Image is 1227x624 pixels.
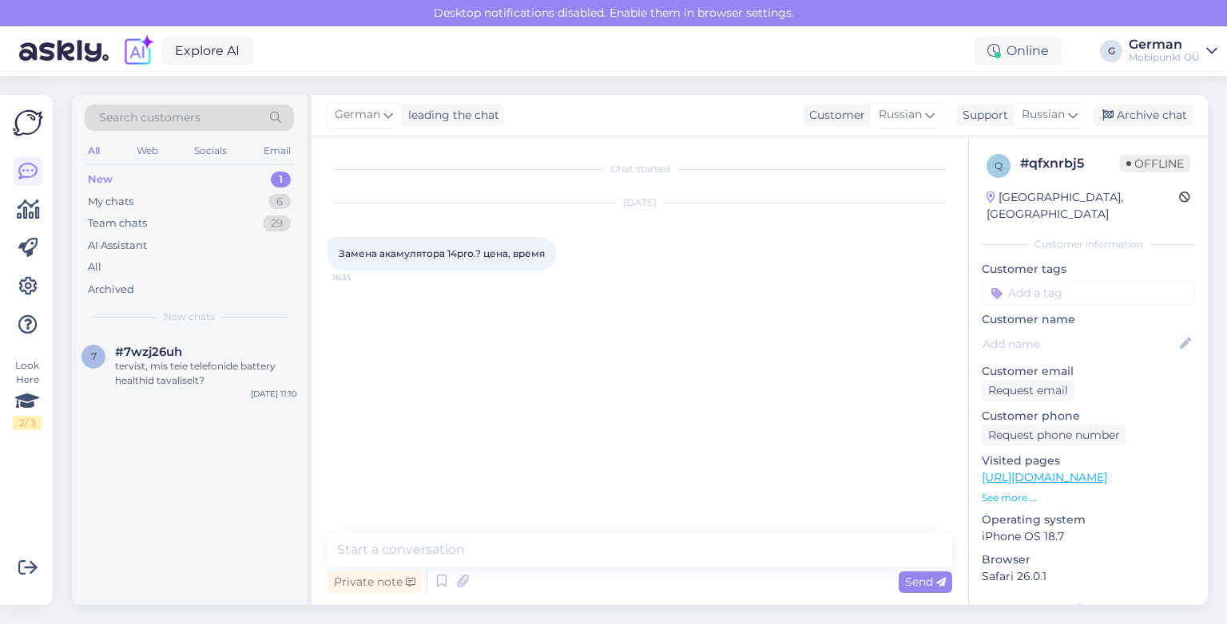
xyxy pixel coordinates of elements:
[1129,38,1217,64] a: GermanMobipunkt OÜ
[956,107,1008,124] div: Support
[88,172,113,188] div: New
[1022,106,1065,124] span: Russian
[803,107,865,124] div: Customer
[982,601,1195,615] div: Extra
[982,261,1195,278] p: Customer tags
[332,271,392,283] span: 16:35
[879,106,922,124] span: Russian
[13,358,42,430] div: Look Here
[328,571,422,593] div: Private note
[335,106,380,124] span: German
[905,575,946,589] span: Send
[975,37,1062,65] div: Online
[982,281,1195,305] input: Add a tag
[982,380,1074,401] div: Request email
[88,259,101,275] div: All
[251,388,297,400] div: [DATE] 11:10
[191,140,230,161] div: Socials
[982,452,1195,469] p: Visited pages
[88,194,133,210] div: My chats
[88,238,147,254] div: AI Assistant
[987,189,1179,223] div: [GEOGRAPHIC_DATA], [GEOGRAPHIC_DATA]
[982,491,1195,505] p: See more ...
[13,416,42,430] div: 2 / 3
[91,350,97,362] span: 7
[13,108,43,138] img: Askly Logo
[121,34,155,68] img: explore-ai
[260,140,294,161] div: Email
[115,359,297,388] div: tervist, mis teie telefonide battery healthid tavaliselt?
[328,195,952,210] div: [DATE]
[268,194,291,210] div: 6
[1020,154,1120,173] div: # qfxnrbj5
[164,310,215,324] span: New chats
[982,511,1195,528] p: Operating system
[982,237,1195,251] div: Customer information
[982,311,1195,328] p: Customer name
[1120,155,1190,172] span: Offline
[88,215,147,231] div: Team chats
[263,215,291,231] div: 29
[1093,105,1193,126] div: Archive chat
[85,140,103,161] div: All
[328,162,952,176] div: Chat started
[982,568,1195,585] p: Safari 26.0.1
[402,107,499,124] div: leading the chat
[1100,40,1122,62] div: G
[995,160,1003,172] span: q
[115,345,182,359] span: #7wzj26uh
[982,551,1195,568] p: Browser
[982,528,1195,545] p: iPhone OS 18.7
[133,140,161,161] div: Web
[1129,38,1200,51] div: German
[982,363,1195,380] p: Customer email
[88,282,134,298] div: Archived
[339,247,545,259] span: Замена акамулятора 14pro.? цена, время
[1129,51,1200,64] div: Mobipunkt OÜ
[982,425,1126,446] div: Request phone number
[271,172,291,188] div: 1
[982,408,1195,425] p: Customer phone
[982,470,1107,484] a: [URL][DOMAIN_NAME]
[161,38,253,65] a: Explore AI
[99,109,201,126] span: Search customers
[983,335,1177,353] input: Add name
